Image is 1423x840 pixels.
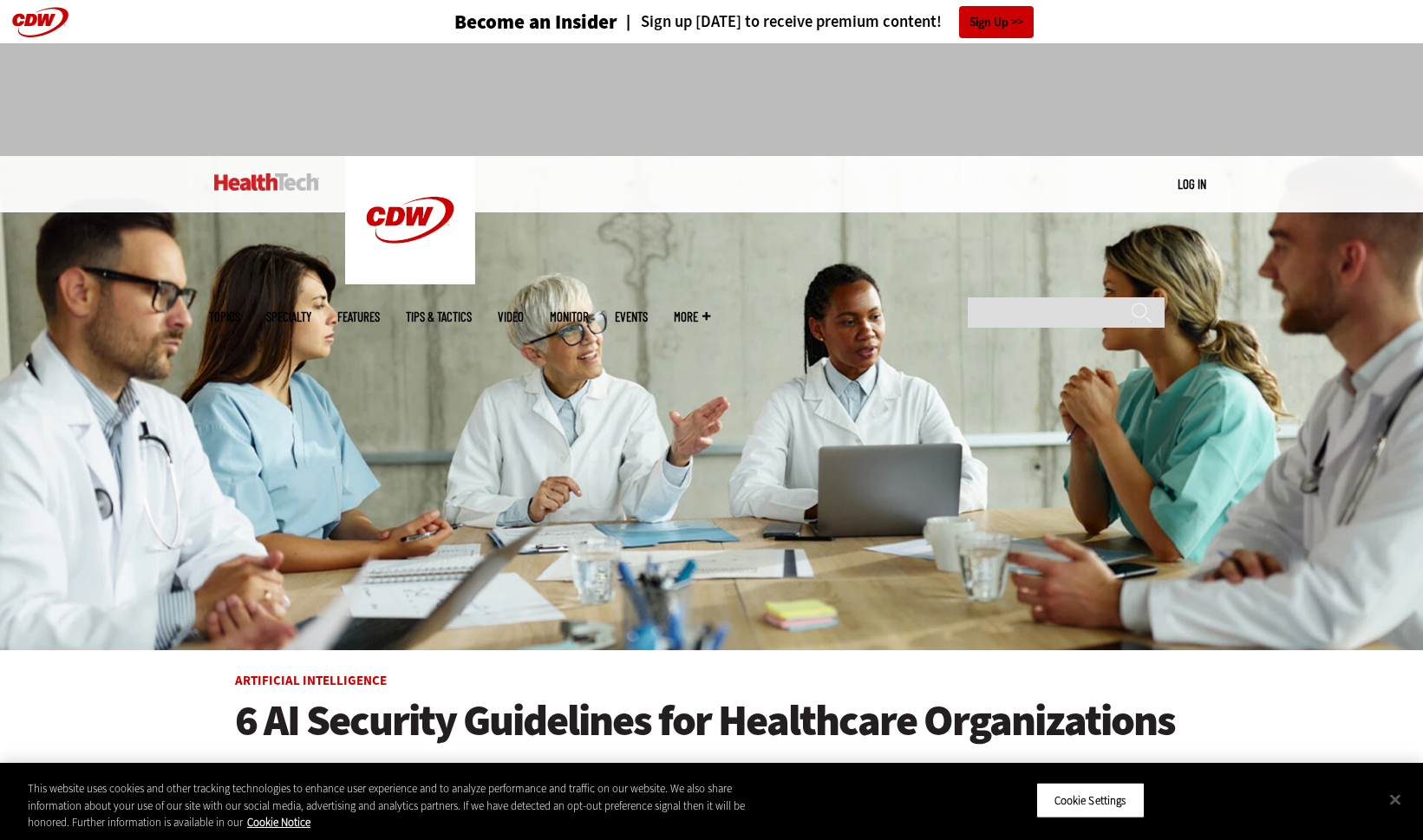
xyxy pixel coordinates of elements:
[214,173,319,191] img: Home
[28,780,783,831] div: This website uses cookies and other tracking technologies to enhance user experience and to analy...
[345,270,475,289] a: CDW
[345,156,475,284] img: Home
[617,14,942,30] a: Sign up [DATE] to receive premium content!
[235,672,387,689] a: Artificial Intelligence
[247,815,310,830] a: More information about your privacy
[266,310,311,323] span: Specialty
[1178,175,1206,193] div: User menu
[235,697,1189,745] a: 6 AI Security Guidelines for Healthcare Organizations
[959,6,1034,38] a: Sign Up
[209,310,240,323] span: Topics
[1376,780,1414,818] button: Close
[454,12,617,32] h3: Become an Insider
[498,310,524,323] a: Video
[615,310,648,323] a: Events
[674,310,710,323] span: More
[406,310,472,323] a: Tips & Tactics
[235,758,1189,802] p: Artificial intelligence tools can transform healthcare workflows, but security must always be top...
[337,310,380,323] a: Features
[396,61,1028,139] iframe: advertisement
[1036,782,1145,818] button: Cookie Settings
[389,12,617,32] a: Become an Insider
[1178,176,1206,192] a: Log in
[550,310,589,323] a: MonITor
